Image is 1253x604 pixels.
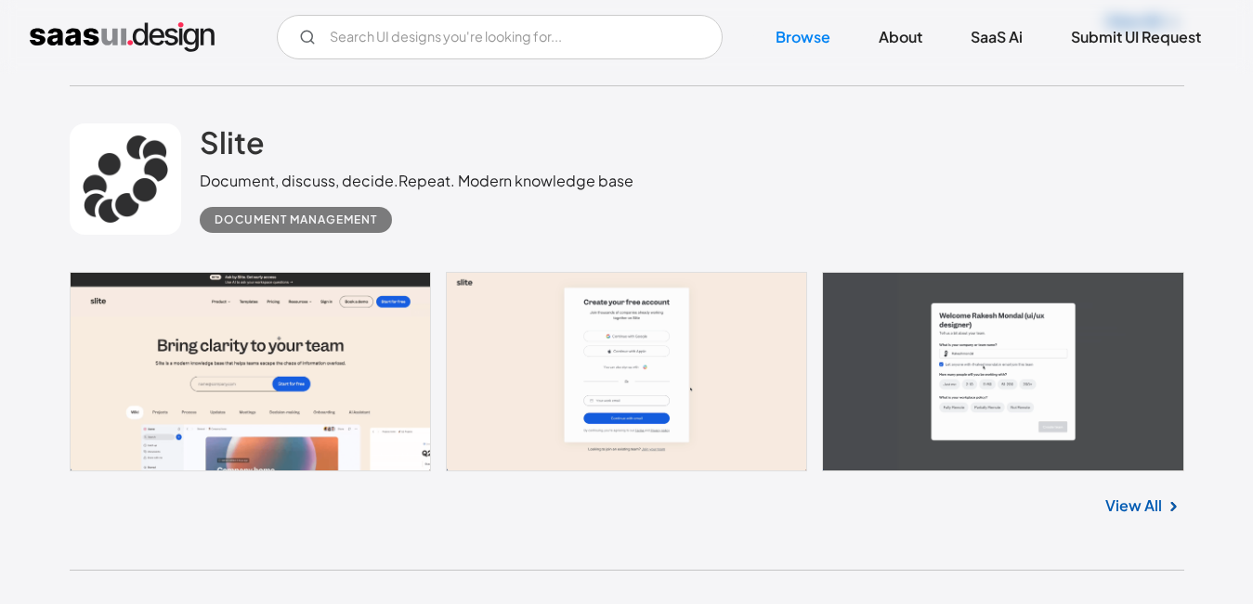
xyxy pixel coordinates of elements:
input: Search UI designs you're looking for... [277,15,723,59]
a: About [856,17,945,58]
a: Submit UI Request [1049,17,1223,58]
form: Email Form [277,15,723,59]
a: home [30,22,215,52]
div: Document Management [215,209,377,231]
a: Slite [200,123,265,170]
a: SaaS Ai [948,17,1045,58]
a: View All [1105,495,1162,517]
h2: Slite [200,123,265,161]
a: Browse [753,17,853,58]
div: Document, discuss, decide.Repeat. Modern knowledge base [200,170,633,192]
